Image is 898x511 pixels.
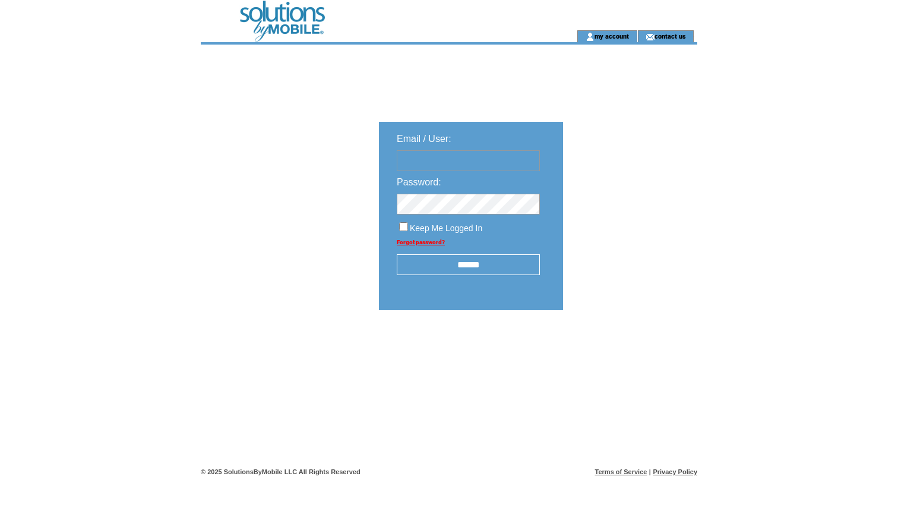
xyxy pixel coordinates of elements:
[201,468,361,475] span: © 2025 SolutionsByMobile LLC All Rights Reserved
[397,134,451,144] span: Email / User:
[397,239,445,245] a: Forgot password?
[595,468,647,475] a: Terms of Service
[586,32,595,42] img: account_icon.gif
[597,340,657,355] img: transparent.png
[646,32,654,42] img: contact_us_icon.gif
[410,223,482,233] span: Keep Me Logged In
[653,468,697,475] a: Privacy Policy
[397,177,441,187] span: Password:
[595,32,629,40] a: my account
[654,32,686,40] a: contact us
[649,468,651,475] span: |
